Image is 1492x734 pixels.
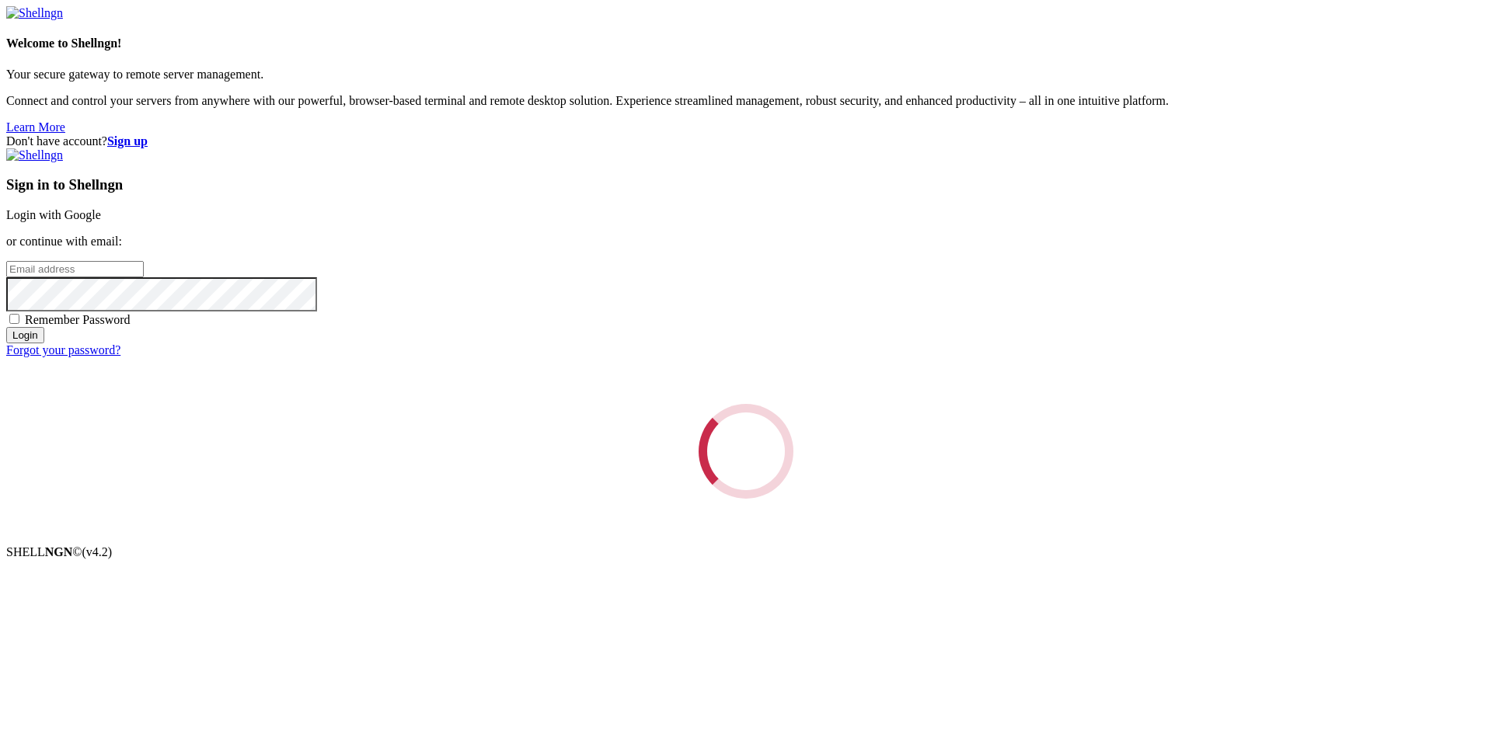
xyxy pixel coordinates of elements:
a: Sign up [107,134,148,148]
div: Don't have account? [6,134,1486,148]
h3: Sign in to Shellngn [6,176,1486,193]
p: or continue with email: [6,235,1486,249]
span: SHELL © [6,545,112,558]
div: Loading... [694,399,797,503]
p: Your secure gateway to remote server management. [6,68,1486,82]
span: Remember Password [25,313,131,326]
img: Shellngn [6,148,63,162]
h4: Welcome to Shellngn! [6,37,1486,50]
img: Shellngn [6,6,63,20]
span: 4.2.0 [82,545,113,558]
a: Learn More [6,120,65,134]
a: Login with Google [6,208,101,221]
input: Remember Password [9,314,19,324]
input: Email address [6,261,144,277]
input: Login [6,327,44,343]
b: NGN [45,545,73,558]
p: Connect and control your servers from anywhere with our powerful, browser-based terminal and remo... [6,94,1486,108]
a: Forgot your password? [6,343,120,357]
